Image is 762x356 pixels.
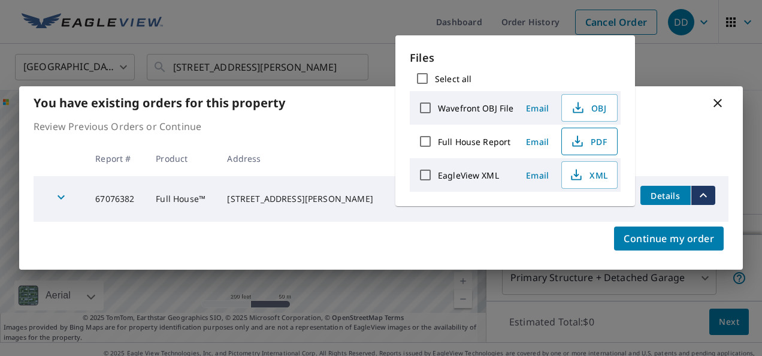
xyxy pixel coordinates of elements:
div: [STREET_ADDRESS][PERSON_NAME] [227,193,379,205]
th: Product [146,141,217,176]
span: XML [569,168,607,182]
b: You have existing orders for this property [34,95,285,111]
label: Select all [435,73,471,85]
th: Address [217,141,389,176]
button: OBJ [561,94,618,122]
span: OBJ [569,101,607,115]
button: detailsBtn-67076382 [640,186,691,205]
p: Review Previous Orders or Continue [34,119,728,134]
td: [DATE] [389,176,437,222]
button: Email [518,132,557,151]
th: Date [389,141,437,176]
label: EagleView XML [438,170,499,181]
p: Files [410,50,621,66]
button: Email [518,99,557,117]
span: Continue my order [624,230,714,247]
button: Email [518,166,557,185]
label: Full House Report [438,136,510,147]
button: Continue my order [614,227,724,251]
button: filesDropdownBtn-67076382 [691,186,715,205]
span: Email [523,170,552,181]
label: Wavefront OBJ File [438,102,513,114]
span: Email [523,136,552,147]
td: 67076382 [86,176,146,222]
span: Email [523,102,552,114]
span: PDF [569,134,607,149]
th: Report # [86,141,146,176]
td: Full House™ [146,176,217,222]
span: Details [648,190,684,201]
button: XML [561,161,618,189]
button: PDF [561,128,618,155]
